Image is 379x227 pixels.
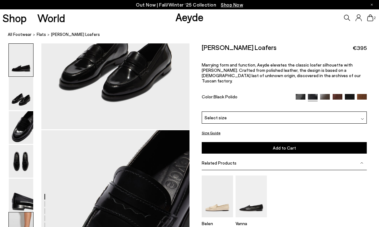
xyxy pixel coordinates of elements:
[236,175,267,217] img: Vanna Almond-Toe Loafers
[37,12,65,23] a: World
[175,10,204,23] a: Aeyde
[9,44,33,76] img: Oscar Leather Loafers - Image 1
[51,31,100,38] span: [PERSON_NAME] Loafers
[9,111,33,144] img: Oscar Leather Loafers - Image 3
[9,145,33,178] img: Oscar Leather Loafers - Image 4
[136,1,243,9] p: Out Now | Fall/Winter ‘25 Collection
[202,94,290,101] div: Color:
[205,114,227,121] span: Select size
[202,221,233,226] p: Belen
[367,14,373,21] a: 2
[353,44,367,52] span: €395
[214,94,237,99] span: Black Polido
[202,129,221,137] button: Size Guide
[9,179,33,211] img: Oscar Leather Loafers - Image 5
[273,145,296,151] span: Add to Cart
[202,160,236,165] span: Related Products
[360,161,363,165] img: svg%3E
[37,32,46,37] span: flats
[202,213,233,226] a: Belen Tassel Loafers Belen
[236,221,267,226] p: Vanna
[37,31,46,38] a: flats
[202,175,233,217] img: Belen Tassel Loafers
[221,2,243,7] span: Navigate to /collections/new-in
[202,142,367,154] button: Add to Cart
[9,77,33,110] img: Oscar Leather Loafers - Image 2
[202,62,361,83] span: Marrying form and function, Aeyde elevates the classic loafer silhouette with [PERSON_NAME]. Craf...
[202,43,277,51] h2: [PERSON_NAME] Loafers
[236,213,267,226] a: Vanna Almond-Toe Loafers Vanna
[8,26,379,43] nav: breadcrumb
[3,12,27,23] a: Shop
[373,16,376,20] span: 2
[8,31,32,38] a: All Footwear
[361,117,364,120] img: svg%3E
